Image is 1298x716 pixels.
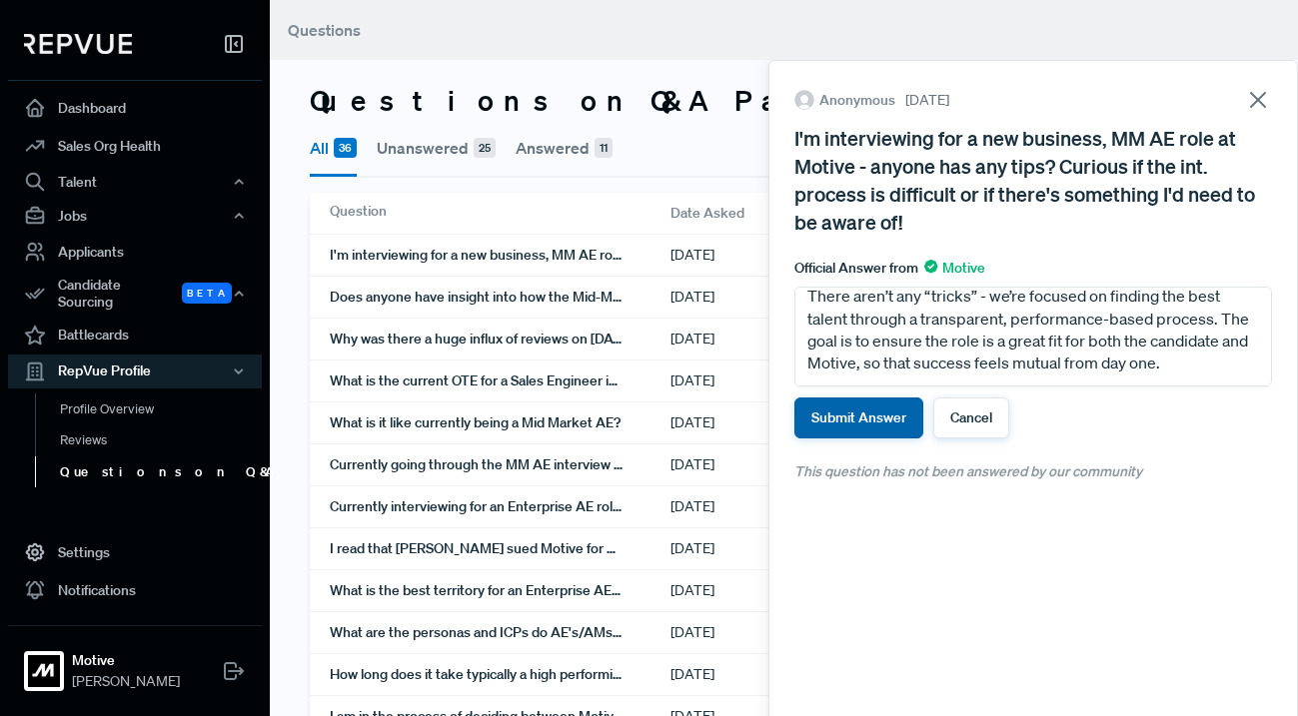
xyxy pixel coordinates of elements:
[35,424,289,456] a: Reviews
[8,89,262,127] a: Dashboard
[72,650,180,671] strong: Motive
[330,277,670,318] div: Does anyone have insight into how the Mid-Market Networks team is performing?
[330,402,670,443] div: What is it like currently being a Mid Market AE?
[8,355,262,388] button: RepVue Profile
[670,360,850,401] div: [DATE]
[933,397,1009,438] button: Cancel
[330,444,670,485] div: Currently going through the MM AE interview process and next interview is a final chat with a VP ...
[334,138,357,158] span: 36
[330,654,670,695] div: How long does it take typically a high performing SDR to get promoted to AE?
[330,319,670,359] div: Why was there a huge influx of reviews on [DATE]? Does management push for good repvue reviews ra...
[24,34,132,54] img: RepVue
[670,612,850,653] div: [DATE]
[377,122,496,174] button: Unanswered
[8,199,262,233] button: Jobs
[8,317,262,355] a: Battlecards
[72,671,180,692] span: [PERSON_NAME]
[670,319,850,359] div: [DATE]
[28,655,60,687] img: Motive
[794,397,923,438] button: Submit Answer
[516,122,613,174] button: Answered
[35,456,289,488] a: Questions on Q&A
[670,402,850,443] div: [DATE]
[670,235,850,276] div: [DATE]
[595,138,613,158] span: 11
[474,138,496,158] span: 25
[794,124,1272,236] div: I'm interviewing for a new business, MM AE role at Motive - anyone has any tips? Curious if the i...
[794,258,1272,279] div: Official Answer from
[8,165,262,199] button: Talent
[330,235,670,276] div: I'm interviewing for a new business, MM AE role at Motive - anyone has any tips? Curious if the i...
[905,90,949,111] span: [DATE]
[310,122,357,177] button: All
[670,193,850,234] div: Date Asked
[8,271,262,317] div: Candidate Sourcing
[330,528,670,569] div: I read that [PERSON_NAME] sued Motive for patent infringement, and Motive countersued. Can anyone...
[794,287,1272,386] textarea: Our interview process is designed to give Account Executives the opportunity to showcase their sa...
[330,360,670,401] div: What is the current OTE for a Sales Engineer in the SMB (Commercial) space?
[8,571,262,609] a: Notifications
[8,625,262,700] a: MotiveMotive[PERSON_NAME]
[670,654,850,695] div: [DATE]
[8,271,262,317] button: Candidate Sourcing Beta
[8,233,262,271] a: Applicants
[8,533,262,571] a: Settings
[330,486,670,527] div: Currently interviewing for an Enterprise AE role. The Motive recruiter I had my initial call with...
[924,259,985,277] span: Motive
[288,20,361,40] span: Questions
[330,612,670,653] div: What are the personas and ICPs do AE's/AMs go after?
[670,277,850,318] div: [DATE]
[330,193,670,234] div: Question
[670,486,850,527] div: [DATE]
[182,283,232,304] span: Beta
[819,90,895,111] span: Anonymous
[670,528,850,569] div: [DATE]
[35,393,289,425] a: Profile Overview
[310,84,837,118] h3: Questions on Q&A Page
[670,444,850,485] div: [DATE]
[670,570,850,611] div: [DATE]
[330,570,670,611] div: What is the best territory for an Enterprise AE (West, [GEOGRAPHIC_DATA], etc)? Are Enterprise AE...
[8,127,262,165] a: Sales Org Health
